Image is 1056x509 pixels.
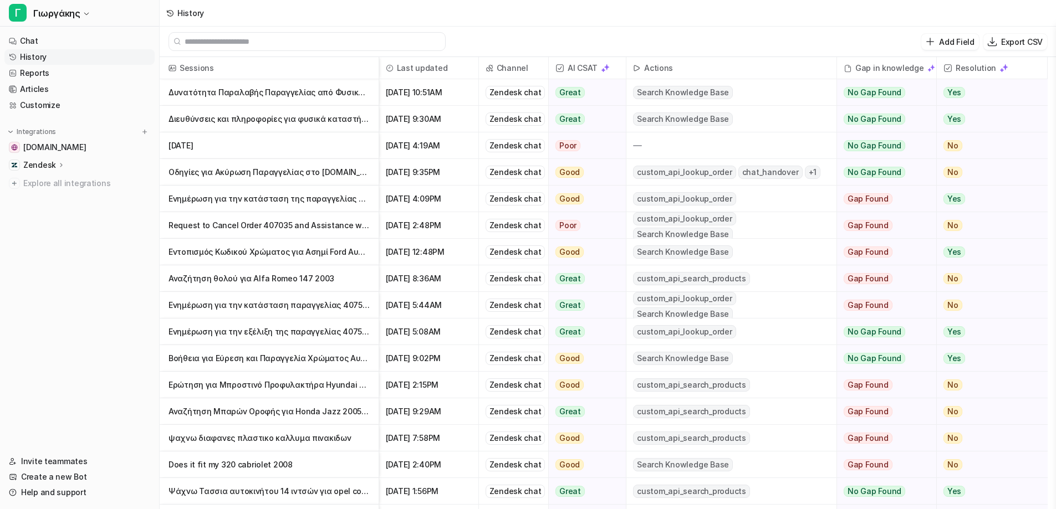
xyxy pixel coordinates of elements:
[837,372,928,398] button: Gap Found
[11,162,18,168] img: Zendesk
[4,176,155,191] a: Explore all integrations
[169,212,370,239] p: Request to Cancel Order 407035 and Assistance with Order Status
[4,485,155,500] a: Help and support
[939,36,974,48] p: Add Field
[555,326,585,337] span: Great
[844,379,892,390] span: Gap Found
[943,300,962,311] span: No
[141,128,149,136] img: menu_add.svg
[633,192,736,205] span: custom_api_lookup_order
[169,106,370,132] p: Διευθύνσεις και πληροφορίες για φυσικά καταστήματα Oil-Stores
[633,352,733,365] span: Search Knowledge Base
[844,273,892,284] span: Gap Found
[384,372,474,398] span: [DATE] 2:15PM
[943,140,962,151] span: No
[549,425,619,451] button: Good
[169,239,370,265] p: Εντοπισμός Κωδικού Χρώματος για Ασημί Ford Αυτοκίνητο
[555,459,584,470] span: Good
[844,167,905,178] span: No Gap Found
[937,212,1038,239] button: No
[384,132,474,159] span: [DATE] 4:19AM
[549,106,619,132] button: Great
[844,353,905,364] span: No Gap Found
[549,372,619,398] button: Good
[937,425,1038,451] button: No
[943,220,962,231] span: No
[943,193,965,204] span: Yes
[169,451,370,478] p: Does it fit my 320 cabriolet 2008
[555,114,585,125] span: Great
[384,398,474,425] span: [DATE] 9:29AM
[633,86,733,99] span: Search Knowledge Base
[486,245,545,259] div: Zendesk chat
[937,106,1038,132] button: Yes
[169,186,370,212] p: Ενημέρωση για την κατάσταση της παραγγελίας 407504
[943,486,965,497] span: Yes
[937,478,1038,505] button: Yes
[549,345,619,372] button: Good
[837,318,928,345] button: No Gap Found
[555,406,585,417] span: Great
[177,7,204,19] div: History
[384,106,474,132] span: [DATE] 9:30AM
[937,372,1038,398] button: No
[633,378,750,392] span: custom_api_search_products
[983,34,1047,50] button: Export CSV
[937,292,1038,318] button: No
[169,159,370,186] p: Οδηγίες για Ακύρωση Παραγγελίας στο [DOMAIN_NAME]
[486,485,545,498] div: Zendesk chat
[549,212,619,239] button: Poor
[9,178,20,189] img: explore all integrations
[943,353,965,364] span: Yes
[837,292,928,318] button: Gap Found
[633,228,733,241] span: Search Knowledge Base
[844,459,892,470] span: Gap Found
[633,212,736,225] span: custom_api_lookup_order
[844,246,892,258] span: Gap Found
[169,132,370,159] p: [DATE]
[555,193,584,204] span: Good
[384,345,474,372] span: [DATE] 9:02PM
[486,325,545,338] div: Zendesk chat
[943,406,962,417] span: No
[384,425,474,451] span: [DATE] 7:58PM
[549,159,619,186] button: Good
[486,458,545,471] div: Zendesk chat
[844,406,892,417] span: Gap Found
[23,160,56,171] p: Zendesk
[549,318,619,345] button: Great
[943,379,962,390] span: No
[633,272,750,285] span: custom_api_search_products
[633,485,750,498] span: custom_api_search_products
[555,379,584,390] span: Good
[555,140,580,151] span: Poor
[4,97,155,113] a: Customize
[7,128,14,136] img: expand menu
[633,405,750,418] span: custom_api_search_products
[33,6,80,21] span: Γιωργάκης
[937,132,1038,159] button: No
[633,292,736,305] span: custom_api_lookup_order
[549,186,619,212] button: Good
[844,114,905,125] span: No Gap Found
[169,425,370,451] p: ψαχνω διαφανες πλαστικο καλλυμα πινακιδων
[633,431,750,445] span: custom_api_search_products
[633,166,736,179] span: custom_api_lookup_order
[4,126,59,137] button: Integrations
[633,245,733,259] span: Search Knowledge Base
[943,273,962,284] span: No
[937,398,1038,425] button: No
[837,451,928,478] button: Gap Found
[937,451,1038,478] button: No
[921,34,978,50] button: Add Field
[941,57,1043,79] span: Resolution
[555,433,584,444] span: Good
[937,186,1038,212] button: Yes
[549,132,619,159] button: Poor
[555,300,585,311] span: Great
[549,478,619,505] button: Great
[169,265,370,292] p: Αναζήτηση θολού για Alfa Romeo 147 2003
[837,239,928,265] button: Gap Found
[4,49,155,65] a: History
